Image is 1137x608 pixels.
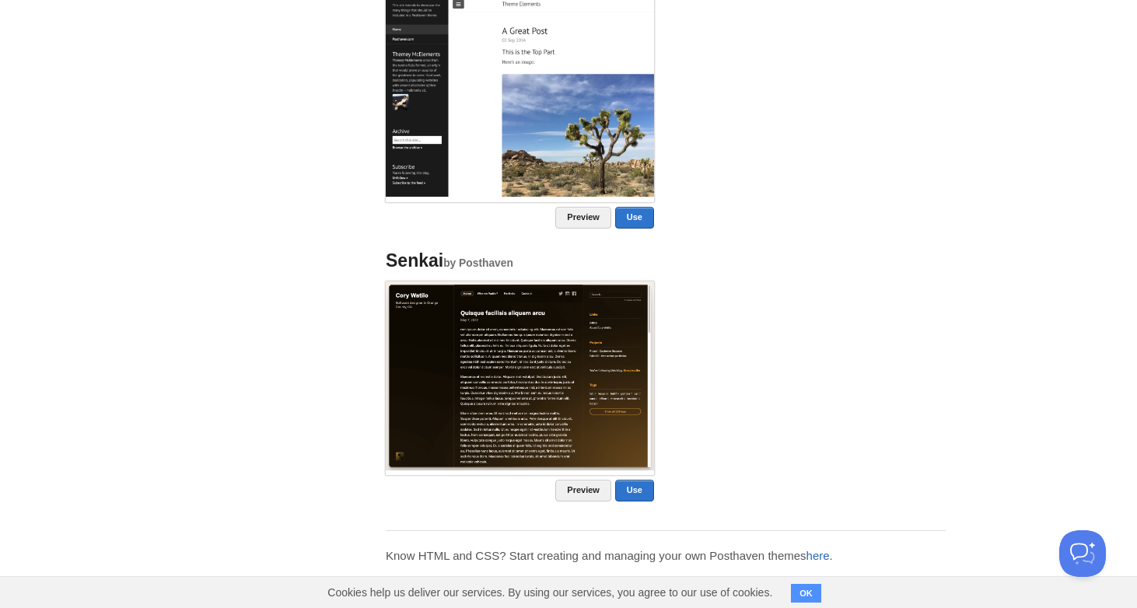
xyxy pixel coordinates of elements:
h4: Senkai [386,251,654,271]
a: here [806,549,830,562]
iframe: Help Scout Beacon - Open [1059,530,1106,577]
span: Cookies help us deliver our services. By using our services, you agree to our use of cookies. [312,577,788,608]
img: Screenshot [386,281,654,470]
p: Know HTML and CSS? Start creating and managing your own Posthaven themes . [386,547,946,564]
a: Use [615,480,654,501]
a: Preview [555,207,611,229]
button: OK [791,584,821,603]
a: Use [615,207,654,229]
small: by Posthaven [443,257,513,269]
a: Preview [555,480,611,501]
